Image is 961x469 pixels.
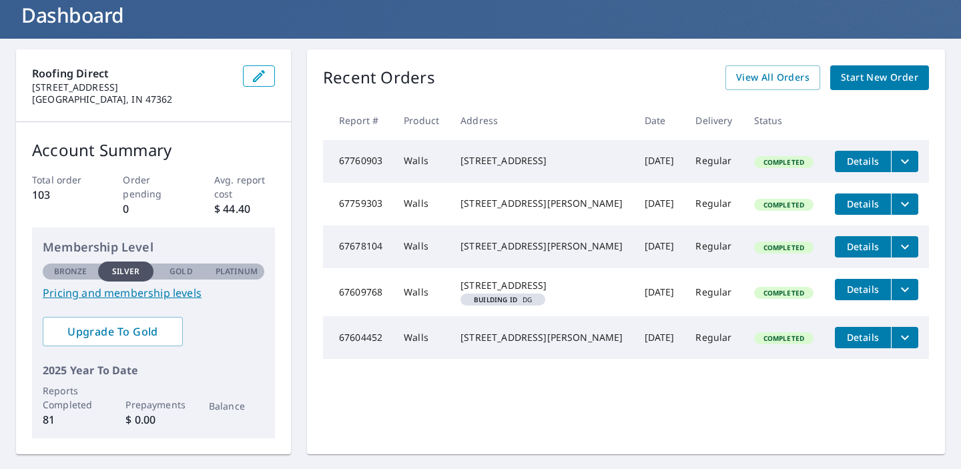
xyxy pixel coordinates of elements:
[841,69,918,86] span: Start New Order
[634,225,685,268] td: [DATE]
[466,296,540,303] span: DG
[685,101,743,140] th: Delivery
[323,183,393,225] td: 67759303
[634,268,685,316] td: [DATE]
[323,316,393,359] td: 67604452
[209,399,264,413] p: Balance
[891,236,918,258] button: filesDropdownBtn-67678104
[835,151,891,172] button: detailsBtn-67760903
[32,81,232,93] p: [STREET_ADDRESS]
[755,334,812,343] span: Completed
[393,140,450,183] td: Walls
[835,279,891,300] button: detailsBtn-67609768
[460,240,623,253] div: [STREET_ADDRESS][PERSON_NAME]
[755,200,812,209] span: Completed
[634,140,685,183] td: [DATE]
[891,327,918,348] button: filesDropdownBtn-67604452
[843,197,883,210] span: Details
[170,266,192,278] p: Gold
[32,93,232,105] p: [GEOGRAPHIC_DATA], IN 47362
[32,187,93,203] p: 103
[450,101,633,140] th: Address
[123,173,184,201] p: Order pending
[214,173,275,201] p: Avg. report cost
[634,183,685,225] td: [DATE]
[755,288,812,298] span: Completed
[54,266,87,278] p: Bronze
[43,317,183,346] a: Upgrade To Gold
[393,225,450,268] td: Walls
[112,266,140,278] p: Silver
[736,69,810,86] span: View All Orders
[843,331,883,344] span: Details
[43,362,264,378] p: 2025 Year To Date
[835,327,891,348] button: detailsBtn-67604452
[216,266,258,278] p: Platinum
[323,225,393,268] td: 67678104
[634,316,685,359] td: [DATE]
[685,183,743,225] td: Regular
[16,1,945,29] h1: Dashboard
[474,296,517,303] em: Building ID
[835,236,891,258] button: detailsBtn-67678104
[393,183,450,225] td: Walls
[460,279,623,292] div: [STREET_ADDRESS]
[32,65,232,81] p: Roofing Direct
[32,173,93,187] p: Total order
[830,65,929,90] a: Start New Order
[323,65,435,90] p: Recent Orders
[43,238,264,256] p: Membership Level
[685,225,743,268] td: Regular
[685,316,743,359] td: Regular
[43,412,98,428] p: 81
[123,201,184,217] p: 0
[43,384,98,412] p: Reports Completed
[393,101,450,140] th: Product
[685,140,743,183] td: Regular
[53,324,172,339] span: Upgrade To Gold
[685,268,743,316] td: Regular
[634,101,685,140] th: Date
[43,285,264,301] a: Pricing and membership levels
[125,412,181,428] p: $ 0.00
[460,154,623,167] div: [STREET_ADDRESS]
[214,201,275,217] p: $ 44.40
[323,140,393,183] td: 67760903
[323,101,393,140] th: Report #
[743,101,824,140] th: Status
[835,193,891,215] button: detailsBtn-67759303
[755,157,812,167] span: Completed
[891,279,918,300] button: filesDropdownBtn-67609768
[393,268,450,316] td: Walls
[460,197,623,210] div: [STREET_ADDRESS][PERSON_NAME]
[891,151,918,172] button: filesDropdownBtn-67760903
[125,398,181,412] p: Prepayments
[891,193,918,215] button: filesDropdownBtn-67759303
[393,316,450,359] td: Walls
[843,155,883,167] span: Details
[32,138,275,162] p: Account Summary
[323,268,393,316] td: 67609768
[843,283,883,296] span: Details
[460,331,623,344] div: [STREET_ADDRESS][PERSON_NAME]
[725,65,820,90] a: View All Orders
[843,240,883,253] span: Details
[755,243,812,252] span: Completed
